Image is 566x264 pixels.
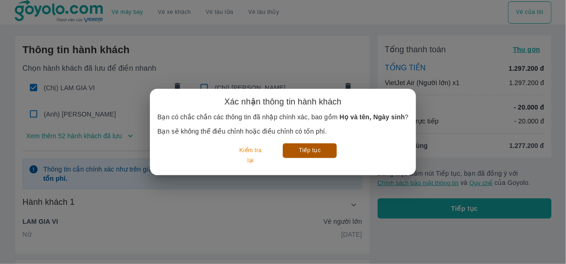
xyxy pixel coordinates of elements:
[157,127,409,136] p: Bạn sẽ không thể điều chỉnh hoặc điều chỉnh có tốn phí.
[157,112,409,122] p: Bạn có chắc chắn các thông tin đã nhập chính xác, bao gồm ?
[340,113,405,121] b: Họ và tên, Ngày sinh
[224,96,342,107] h6: Xác nhận thông tin hành khách
[229,143,272,168] button: Kiểm tra lại
[283,143,337,158] button: Tiếp tục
